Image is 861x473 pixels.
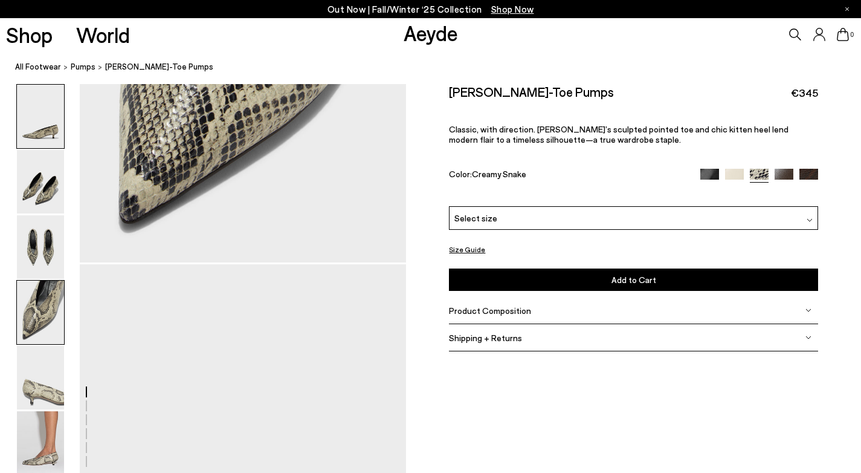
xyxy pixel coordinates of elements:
span: Creamy Snake [472,169,526,179]
p: Out Now | Fall/Winter ‘25 Collection [327,2,534,17]
h2: [PERSON_NAME]-Toe Pumps [449,84,614,99]
img: Clara Pointed-Toe Pumps - Image 4 [17,281,64,344]
nav: breadcrumb [15,51,861,84]
a: Shop [6,24,53,45]
a: 0 [837,28,849,41]
a: All Footwear [15,60,61,73]
button: Add to Cart [449,269,817,291]
span: €345 [791,85,818,100]
img: Clara Pointed-Toe Pumps - Image 2 [17,150,64,214]
a: World [76,24,130,45]
p: Classic, with direction. [PERSON_NAME]’s sculpted pointed toe and chic kitten heel lend modern fl... [449,124,817,145]
span: Product Composition [449,305,531,316]
button: Size Guide [449,242,485,257]
span: Shipping + Returns [449,333,522,343]
img: svg%3E [807,217,813,223]
span: 0 [849,31,855,38]
span: Select size [454,212,497,224]
img: Clara Pointed-Toe Pumps - Image 3 [17,215,64,279]
a: pumps [71,60,95,73]
a: Aeyde [404,20,458,45]
img: Clara Pointed-Toe Pumps - Image 1 [17,85,64,148]
span: Navigate to /collections/new-in [491,4,534,15]
img: svg%3E [805,334,811,341]
img: Clara Pointed-Toe Pumps - Image 5 [17,346,64,409]
span: [PERSON_NAME]-Toe Pumps [105,60,213,73]
div: Color: [449,169,688,183]
span: Add to Cart [611,275,656,285]
span: pumps [71,62,95,71]
img: svg%3E [805,307,811,313]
